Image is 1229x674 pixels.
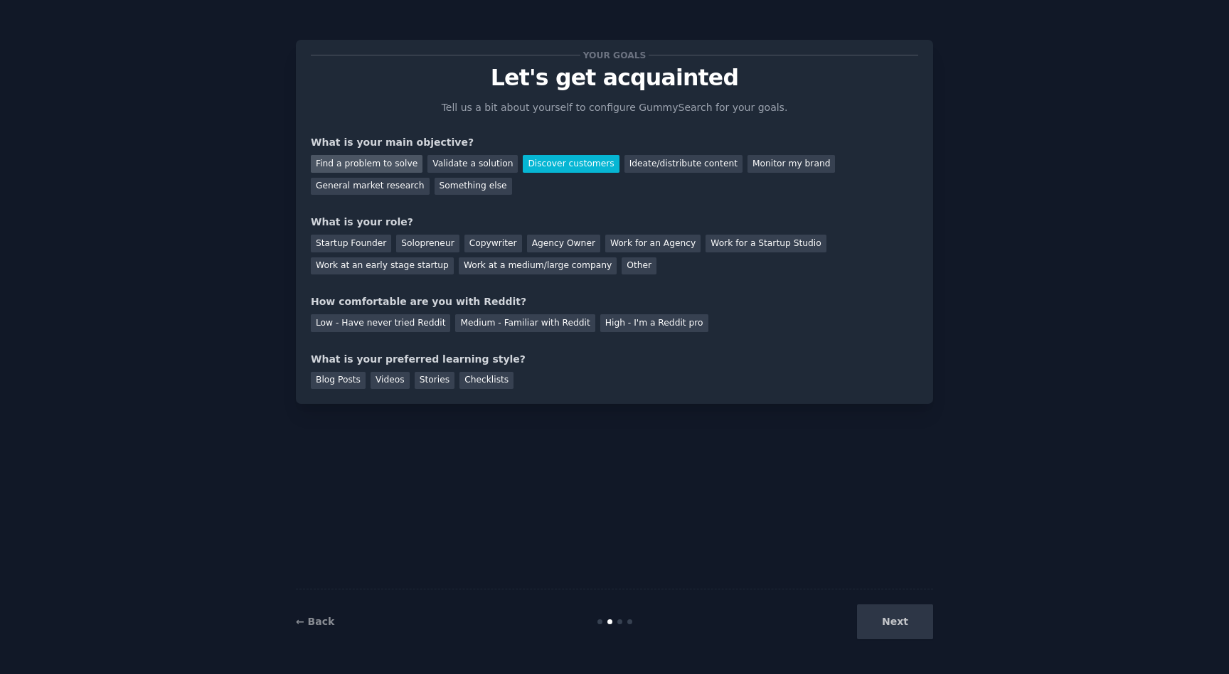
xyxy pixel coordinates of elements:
[296,616,334,627] a: ← Back
[311,135,918,150] div: What is your main objective?
[427,155,518,173] div: Validate a solution
[311,257,454,275] div: Work at an early stage startup
[311,235,391,252] div: Startup Founder
[464,235,522,252] div: Copywriter
[580,48,649,63] span: Your goals
[435,100,794,115] p: Tell us a bit about yourself to configure GummySearch for your goals.
[396,235,459,252] div: Solopreneur
[311,178,430,196] div: General market research
[371,372,410,390] div: Videos
[706,235,826,252] div: Work for a Startup Studio
[600,314,708,332] div: High - I'm a Reddit pro
[435,178,512,196] div: Something else
[622,257,656,275] div: Other
[455,314,595,332] div: Medium - Familiar with Reddit
[747,155,835,173] div: Monitor my brand
[311,314,450,332] div: Low - Have never tried Reddit
[459,257,617,275] div: Work at a medium/large company
[311,352,918,367] div: What is your preferred learning style?
[527,235,600,252] div: Agency Owner
[311,65,918,90] p: Let's get acquainted
[605,235,701,252] div: Work for an Agency
[523,155,619,173] div: Discover customers
[311,155,422,173] div: Find a problem to solve
[415,372,454,390] div: Stories
[311,294,918,309] div: How comfortable are you with Reddit?
[459,372,514,390] div: Checklists
[311,215,918,230] div: What is your role?
[624,155,743,173] div: Ideate/distribute content
[311,372,366,390] div: Blog Posts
